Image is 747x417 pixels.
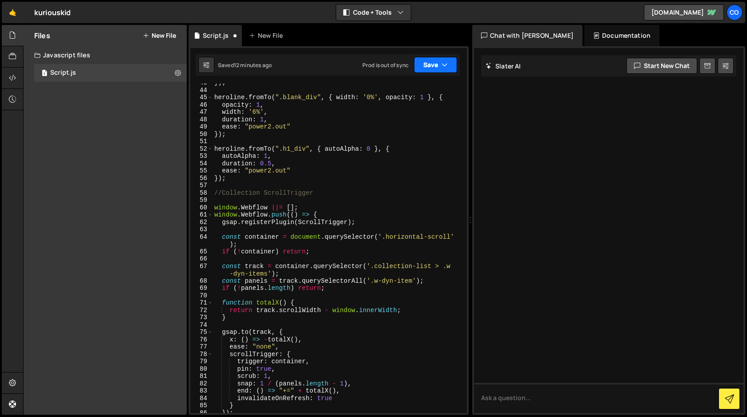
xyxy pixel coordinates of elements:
div: 50 [190,131,213,138]
div: 44 [190,87,213,94]
div: 79 [190,358,213,365]
div: 82 [190,380,213,388]
div: 75 [190,329,213,336]
div: 86 [190,409,213,417]
div: 66 [190,255,213,263]
div: New File [249,31,286,40]
button: Start new chat [627,58,697,74]
div: 59 [190,196,213,204]
div: 78 [190,351,213,358]
h2: Files [34,31,50,40]
div: 12 minutes ago [234,61,272,69]
div: 55 [190,167,213,175]
div: 64 [190,233,213,248]
div: 46 [190,101,213,109]
div: 85 [190,402,213,409]
div: 53 [190,152,213,160]
div: 63 [190,226,213,233]
div: 58 [190,189,213,197]
div: 57 [190,182,213,189]
div: 48 [190,116,213,124]
div: Saved [218,61,272,69]
div: 83 [190,387,213,395]
div: 49 [190,123,213,131]
h2: Slater AI [486,62,521,70]
div: Script.js [50,69,76,77]
div: 67 [190,263,213,277]
div: 65 [190,248,213,256]
div: Script.js [203,31,229,40]
div: Prod is out of sync [362,61,409,69]
div: Documentation [584,25,659,46]
div: 54 [190,160,213,168]
div: 69 [190,285,213,292]
div: Javascript files [24,46,187,64]
div: 47 [190,108,213,116]
div: 56 [190,175,213,182]
div: 71 [190,299,213,307]
div: 52 [190,145,213,153]
div: 72 [190,307,213,314]
div: 60 [190,204,213,212]
div: 76 [190,336,213,344]
div: 61 [190,211,213,219]
div: kuriouskid [34,7,71,18]
a: 🤙 [2,2,24,23]
div: 77 [190,343,213,351]
button: Save [414,57,457,73]
button: New File [143,32,176,39]
div: 70 [190,292,213,300]
button: Code + Tools [336,4,411,20]
div: 84 [190,395,213,402]
div: 16633/45317.js [34,64,187,82]
div: 74 [190,321,213,329]
div: 68 [190,277,213,285]
a: Co [727,4,743,20]
a: [DOMAIN_NAME] [644,4,724,20]
div: 45 [190,94,213,101]
span: 1 [42,70,47,77]
div: 81 [190,373,213,380]
div: 73 [190,314,213,321]
div: 80 [190,365,213,373]
div: 62 [190,219,213,226]
div: 51 [190,138,213,145]
div: Chat with [PERSON_NAME] [472,25,582,46]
